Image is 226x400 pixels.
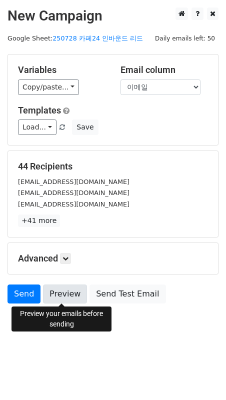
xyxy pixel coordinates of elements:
a: +41 more [18,214,60,227]
a: Preview [43,284,87,303]
a: Templates [18,105,61,115]
a: 250728 카페24 인바운드 리드 [52,34,143,42]
div: Preview your emails before sending [11,306,111,331]
a: Daily emails left: 50 [151,34,218,42]
h5: Email column [120,64,208,75]
a: Send Test Email [89,284,165,303]
h5: Advanced [18,253,208,264]
a: Send [7,284,40,303]
h5: 44 Recipients [18,161,208,172]
small: [EMAIL_ADDRESS][DOMAIN_NAME] [18,178,129,185]
small: [EMAIL_ADDRESS][DOMAIN_NAME] [18,200,129,208]
iframe: Chat Widget [176,352,226,400]
a: Copy/paste... [18,79,79,95]
div: 채팅 위젯 [176,352,226,400]
h2: New Campaign [7,7,218,24]
small: Google Sheet: [7,34,143,42]
small: [EMAIL_ADDRESS][DOMAIN_NAME] [18,189,129,196]
a: Load... [18,119,56,135]
h5: Variables [18,64,105,75]
span: Daily emails left: 50 [151,33,218,44]
button: Save [72,119,98,135]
